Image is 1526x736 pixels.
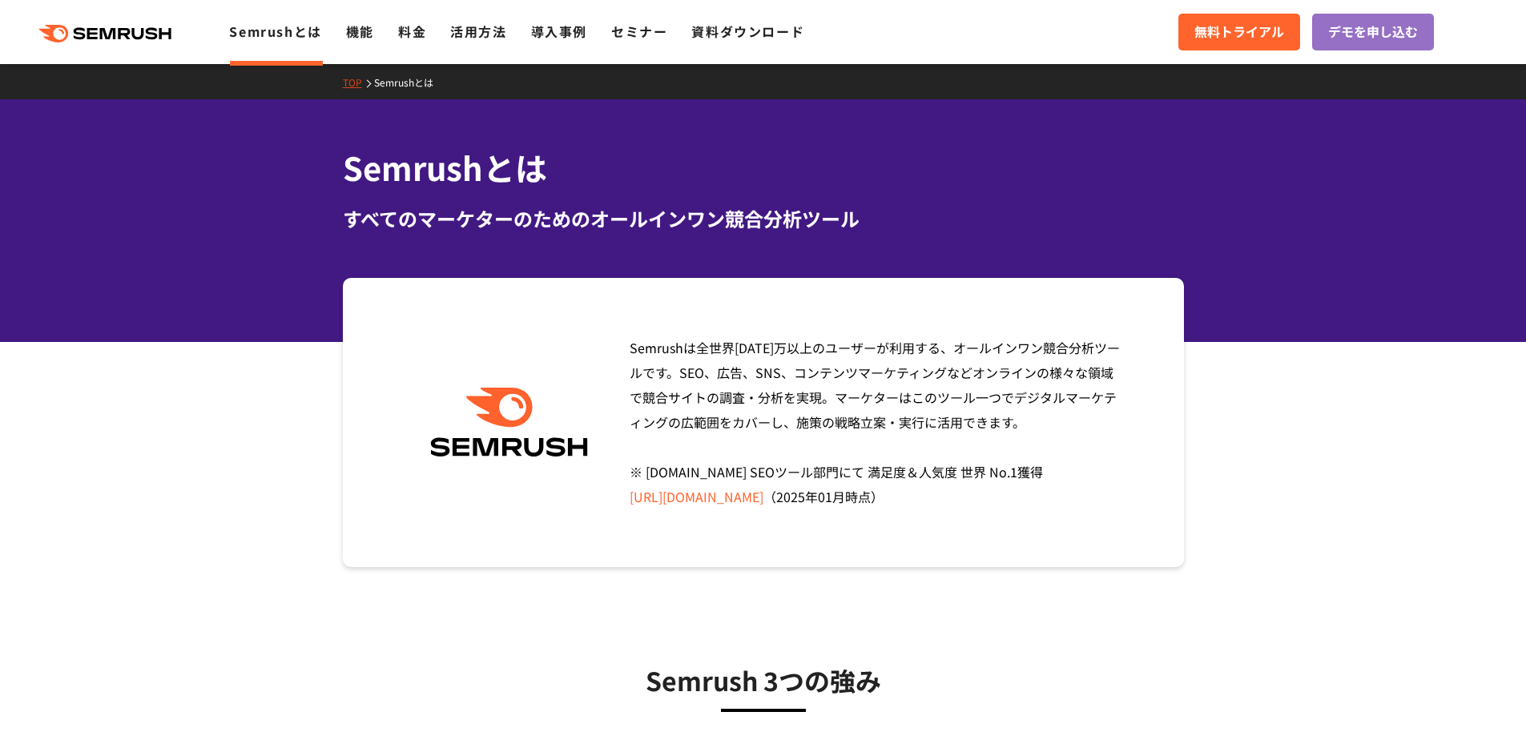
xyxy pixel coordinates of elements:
[691,22,804,41] a: 資料ダウンロード
[374,75,445,89] a: Semrushとは
[346,22,374,41] a: 機能
[1194,22,1284,42] span: 無料トライアル
[531,22,587,41] a: 導入事例
[343,204,1184,233] div: すべてのマーケターのためのオールインワン競合分析ツール
[229,22,321,41] a: Semrushとは
[398,22,426,41] a: 料金
[611,22,667,41] a: セミナー
[343,75,374,89] a: TOP
[1312,14,1434,50] a: デモを申し込む
[1328,22,1418,42] span: デモを申し込む
[383,660,1144,700] h3: Semrush 3つの強み
[422,388,596,457] img: Semrush
[630,487,763,506] a: [URL][DOMAIN_NAME]
[450,22,506,41] a: 活用方法
[343,144,1184,191] h1: Semrushとは
[630,338,1120,506] span: Semrushは全世界[DATE]万以上のユーザーが利用する、オールインワン競合分析ツールです。SEO、広告、SNS、コンテンツマーケティングなどオンラインの様々な領域で競合サイトの調査・分析を...
[1178,14,1300,50] a: 無料トライアル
